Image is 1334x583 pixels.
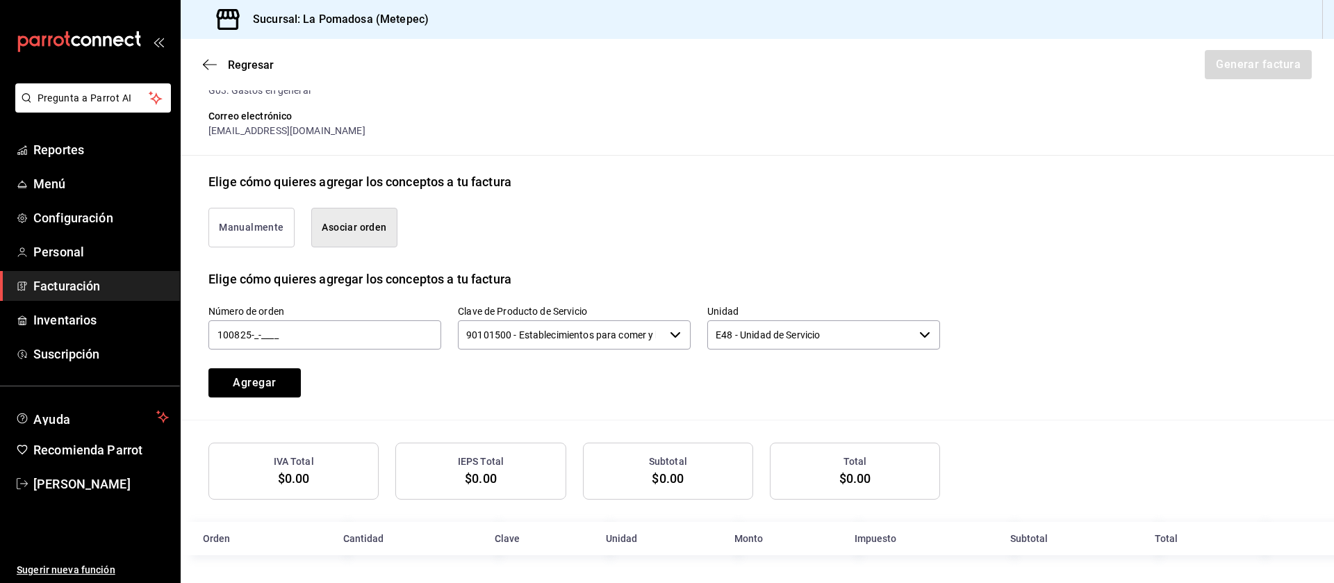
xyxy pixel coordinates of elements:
[15,83,171,113] button: Pregunta a Parrot AI
[33,311,169,329] span: Inventarios
[153,36,164,47] button: open_drawer_menu
[33,243,169,261] span: Personal
[649,454,687,469] h3: Subtotal
[208,172,511,191] div: Elige cómo quieres agregar los conceptos a tu factura
[311,208,397,247] button: Asociar orden
[33,174,169,193] span: Menú
[458,320,664,350] input: Elige una opción
[1146,522,1252,555] th: Total
[465,471,497,486] span: $0.00
[208,368,301,397] button: Agregar
[652,471,684,486] span: $0.00
[598,522,725,555] th: Unidad
[278,471,310,486] span: $0.00
[228,58,274,72] span: Regresar
[38,91,149,106] span: Pregunta a Parrot AI
[242,11,429,28] h3: Sucursal: La Pomadosa (Metepec)
[458,454,504,469] h3: IEPS Total
[10,101,171,115] a: Pregunta a Parrot AI
[33,345,169,363] span: Suscripción
[33,208,169,227] span: Configuración
[208,208,295,247] button: Manualmente
[486,522,598,555] th: Clave
[335,522,487,555] th: Cantidad
[1002,522,1146,555] th: Subtotal
[33,277,169,295] span: Facturación
[181,522,335,555] th: Orden
[726,522,846,555] th: Monto
[33,441,169,459] span: Recomienda Parrot
[208,306,441,315] label: Número de orden
[17,563,169,577] span: Sugerir nueva función
[33,475,169,493] span: [PERSON_NAME]
[208,320,441,350] input: 000000-P-0000
[839,471,871,486] span: $0.00
[208,270,511,288] div: Elige cómo quieres agregar los conceptos a tu factura
[208,124,940,138] div: [EMAIL_ADDRESS][DOMAIN_NAME]
[458,306,691,315] label: Clave de Producto de Servicio
[208,109,940,124] div: Correo electrónico
[208,83,940,98] div: G03: Gastos en general
[843,454,867,469] h3: Total
[33,409,151,425] span: Ayuda
[274,454,314,469] h3: IVA Total
[203,58,274,72] button: Regresar
[707,320,914,350] input: Elige una opción
[33,140,169,159] span: Reportes
[707,306,940,315] label: Unidad
[846,522,1002,555] th: Impuesto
